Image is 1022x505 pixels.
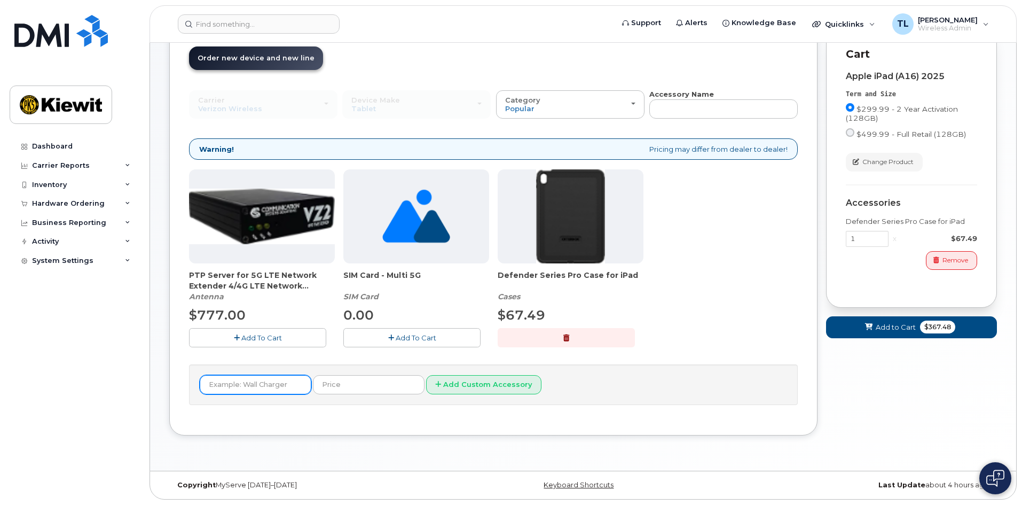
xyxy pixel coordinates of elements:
img: Open chat [986,470,1004,487]
button: Add Custom Accessory [426,375,541,395]
button: Change Product [846,153,923,172]
div: Defender Series Pro Case for iPad [498,270,643,302]
button: Add to Cart $367.48 [826,316,997,338]
input: $499.99 - Full Retail (128GB) [846,128,854,137]
a: Knowledge Base [715,12,804,34]
span: Order new device and new line [198,54,315,62]
span: Popular [505,104,534,113]
div: Quicklinks [805,13,883,35]
span: SIM Card - Multi 5G [343,270,489,291]
button: Add To Cart [343,328,481,347]
button: Remove [926,251,977,270]
span: Support [631,18,661,28]
div: $67.49 [901,234,977,244]
span: Add to Cart [876,322,916,332]
div: MyServe [DATE]–[DATE] [169,481,445,490]
p: Cart [846,46,977,62]
span: $67.49 [498,307,545,323]
input: Example: Wall Charger [200,375,311,394]
a: Support [615,12,669,34]
strong: Warning! [199,144,234,154]
span: Category [505,96,540,104]
div: SIM Card - Multi 5G [343,270,489,302]
span: Change Product [862,157,914,167]
input: Price [313,375,424,394]
em: SIM Card [343,292,379,301]
button: Add To Cart [189,328,326,347]
a: Alerts [669,12,715,34]
div: Accessories [846,198,977,208]
img: defenderipad10thgen.png [536,169,605,263]
span: Quicklinks [825,20,864,28]
span: $299.99 - 2 Year Activation (128GB) [846,105,958,122]
strong: Last Update [878,481,925,489]
div: PTP Server for 5G LTE Network Extender 4/4G LTE Network Extender 3 [189,270,335,302]
div: Defender Series Pro Case for iPad [846,216,977,227]
input: Find something... [178,14,340,34]
div: Pricing may differ from dealer to dealer! [189,138,798,160]
em: Cases [498,292,520,301]
strong: Accessory Name [649,90,714,98]
div: about 4 hours ago [721,481,997,490]
a: Keyboard Shortcuts [544,481,614,489]
span: PTP Server for 5G LTE Network Extender 4/4G LTE Network Extender 3 [189,270,335,291]
span: 0.00 [343,307,374,323]
div: Tanner Lamoree [885,13,996,35]
span: $777.00 [189,307,246,323]
span: TL [897,18,909,30]
button: Category Popular [496,90,644,118]
span: [PERSON_NAME] [918,15,978,24]
img: Casa_Sysem.png [189,189,335,244]
span: $499.99 - Full Retail (128GB) [856,130,966,138]
span: Wireless Admin [918,24,978,33]
span: Add To Cart [396,333,436,342]
span: Defender Series Pro Case for iPad [498,270,643,291]
span: $367.48 [920,321,955,333]
strong: Copyright [177,481,216,489]
input: $299.99 - 2 Year Activation (128GB) [846,103,854,112]
div: x [889,234,901,244]
span: Knowledge Base [732,18,796,28]
span: Remove [942,255,968,265]
div: Term and Size [846,90,977,99]
div: Apple iPad (A16) 2025 [846,72,977,81]
em: Antenna [189,292,224,301]
span: Add To Cart [241,333,282,342]
span: Alerts [685,18,707,28]
img: no_image_found-2caef05468ed5679b831cfe6fc140e25e0c280774317ffc20a367ab7fd17291e.png [382,169,450,263]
